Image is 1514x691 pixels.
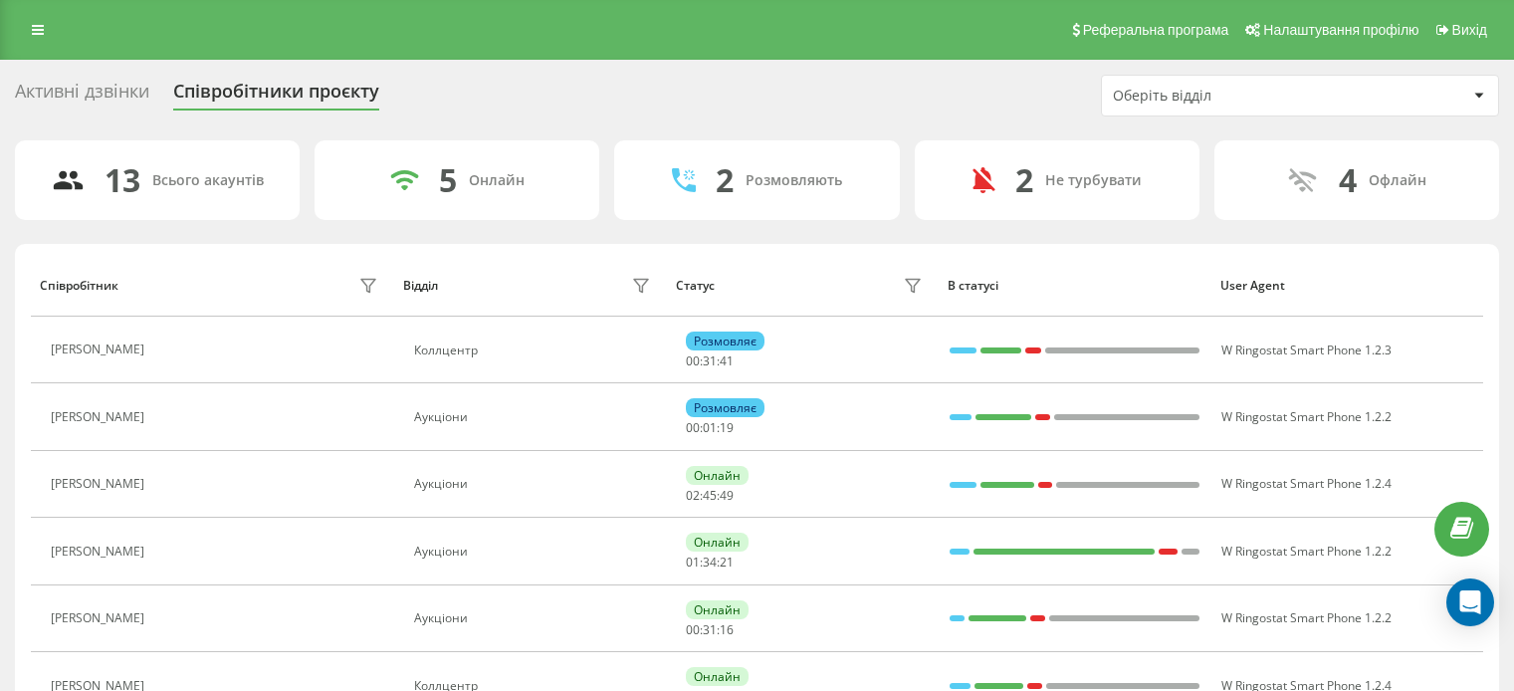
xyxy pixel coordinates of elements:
[1221,543,1392,560] span: W Ringostat Smart Phone 1.2.2
[1452,22,1487,38] span: Вихід
[1015,161,1033,199] div: 2
[703,487,717,504] span: 45
[439,161,457,199] div: 5
[1045,172,1142,189] div: Не турбувати
[51,611,149,625] div: [PERSON_NAME]
[51,343,149,356] div: [PERSON_NAME]
[173,81,379,112] div: Співробітники проєкту
[1113,88,1351,105] div: Оберіть відділ
[1220,279,1474,293] div: User Agent
[703,621,717,638] span: 31
[152,172,264,189] div: Всього акаунтів
[703,352,717,369] span: 31
[1221,408,1392,425] span: W Ringostat Smart Phone 1.2.2
[720,352,734,369] span: 41
[948,279,1201,293] div: В статусі
[414,410,656,424] div: Аукціони
[686,621,700,638] span: 00
[414,611,656,625] div: Аукціони
[720,554,734,571] span: 21
[414,477,656,491] div: Аукціони
[686,421,734,435] div: : :
[1446,578,1494,626] div: Open Intercom Messenger
[51,477,149,491] div: [PERSON_NAME]
[1339,161,1357,199] div: 4
[1083,22,1229,38] span: Реферальна програма
[51,410,149,424] div: [PERSON_NAME]
[686,487,700,504] span: 02
[703,419,717,436] span: 01
[1221,342,1392,358] span: W Ringostat Smart Phone 1.2.3
[686,332,764,350] div: Розмовляє
[469,172,525,189] div: Онлайн
[414,545,656,559] div: Аукціони
[1263,22,1418,38] span: Налаштування профілю
[686,489,734,503] div: : :
[686,556,734,570] div: : :
[686,554,700,571] span: 01
[716,161,734,199] div: 2
[1369,172,1426,189] div: Офлайн
[720,419,734,436] span: 19
[15,81,149,112] div: Активні дзвінки
[720,487,734,504] span: 49
[686,466,749,485] div: Онлайн
[746,172,842,189] div: Розмовляють
[686,398,764,417] div: Розмовляє
[686,354,734,368] div: : :
[686,352,700,369] span: 00
[686,623,734,637] div: : :
[686,667,749,686] div: Онлайн
[686,533,749,552] div: Онлайн
[1221,609,1392,626] span: W Ringostat Smart Phone 1.2.2
[51,545,149,559] div: [PERSON_NAME]
[403,279,438,293] div: Відділ
[676,279,715,293] div: Статус
[40,279,118,293] div: Співробітник
[414,344,656,357] div: Коллцентр
[686,600,749,619] div: Онлайн
[720,621,734,638] span: 16
[686,419,700,436] span: 00
[703,554,717,571] span: 34
[1221,475,1392,492] span: W Ringostat Smart Phone 1.2.4
[105,161,140,199] div: 13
